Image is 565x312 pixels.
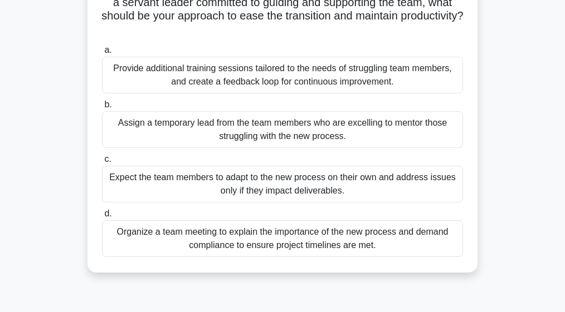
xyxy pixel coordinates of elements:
[104,209,111,218] span: d.
[104,100,111,109] span: b.
[102,220,463,257] div: Organize a team meeting to explain the importance of the new process and demand compliance to ens...
[104,45,111,55] span: a.
[104,154,111,164] span: c.
[102,166,463,202] div: Expect the team members to adapt to the new process on their own and address issues only if they ...
[102,111,463,148] div: Assign a temporary lead from the team members who are excelling to mentor those struggling with t...
[102,57,463,93] div: Provide additional training sessions tailored to the needs of struggling team members, and create...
